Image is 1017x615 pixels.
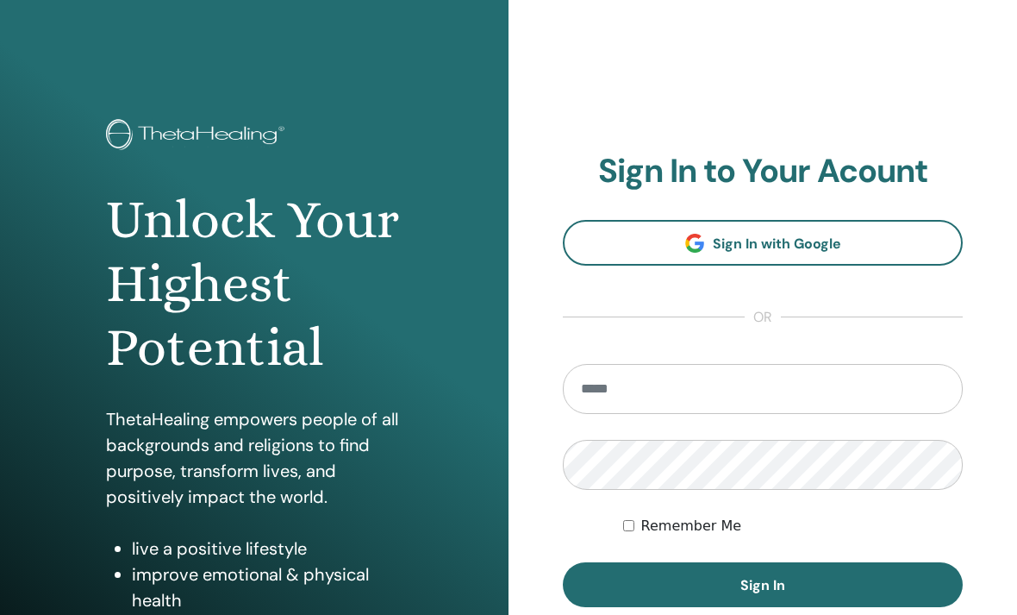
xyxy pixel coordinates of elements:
[563,562,963,607] button: Sign In
[641,516,742,537] label: Remember Me
[132,536,402,562] li: live a positive lifestyle
[563,220,963,266] a: Sign In with Google
[563,152,963,191] h2: Sign In to Your Acount
[106,188,402,380] h1: Unlock Your Highest Potential
[132,562,402,613] li: improve emotional & physical health
[740,576,785,594] span: Sign In
[623,516,963,537] div: Keep me authenticated indefinitely or until I manually logout
[745,307,781,328] span: or
[106,406,402,510] p: ThetaHealing empowers people of all backgrounds and religions to find purpose, transform lives, a...
[713,235,841,253] span: Sign In with Google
